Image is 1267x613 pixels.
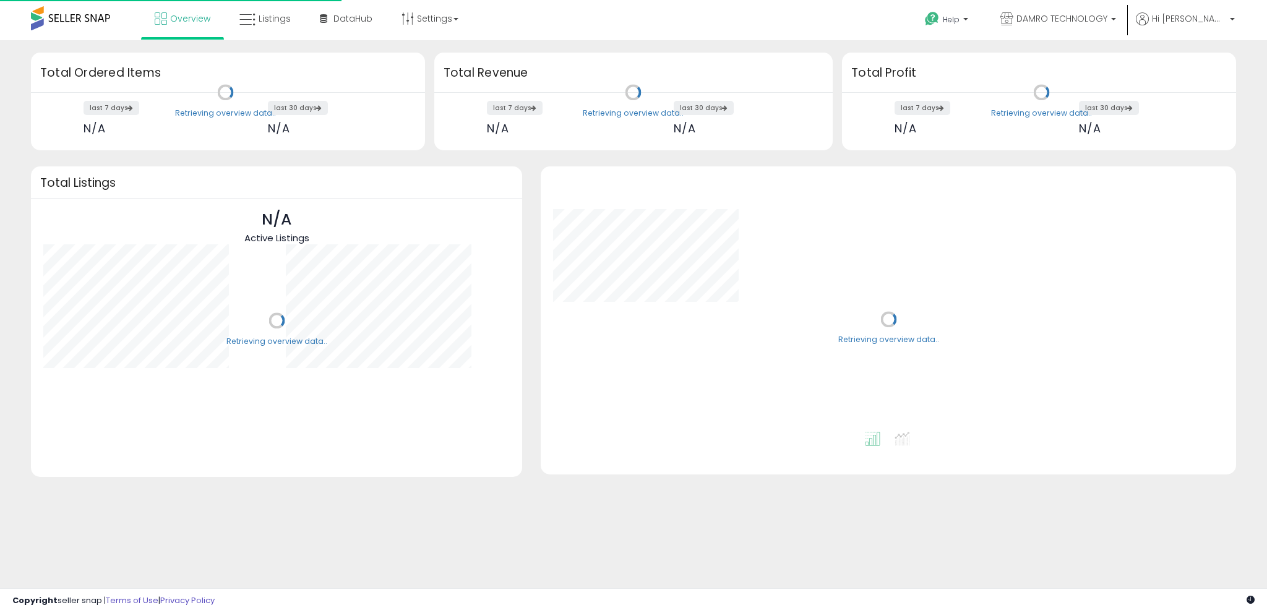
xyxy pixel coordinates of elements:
[1136,12,1235,40] a: Hi [PERSON_NAME]
[924,11,940,27] i: Get Help
[991,108,1092,119] div: Retrieving overview data..
[1152,12,1226,25] span: Hi [PERSON_NAME]
[226,336,327,347] div: Retrieving overview data..
[583,108,684,119] div: Retrieving overview data..
[1016,12,1107,25] span: DAMRO TECHNOLOGY
[175,108,276,119] div: Retrieving overview data..
[170,12,210,25] span: Overview
[915,2,981,40] a: Help
[259,12,291,25] span: Listings
[838,335,939,346] div: Retrieving overview data..
[943,14,960,25] span: Help
[333,12,372,25] span: DataHub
